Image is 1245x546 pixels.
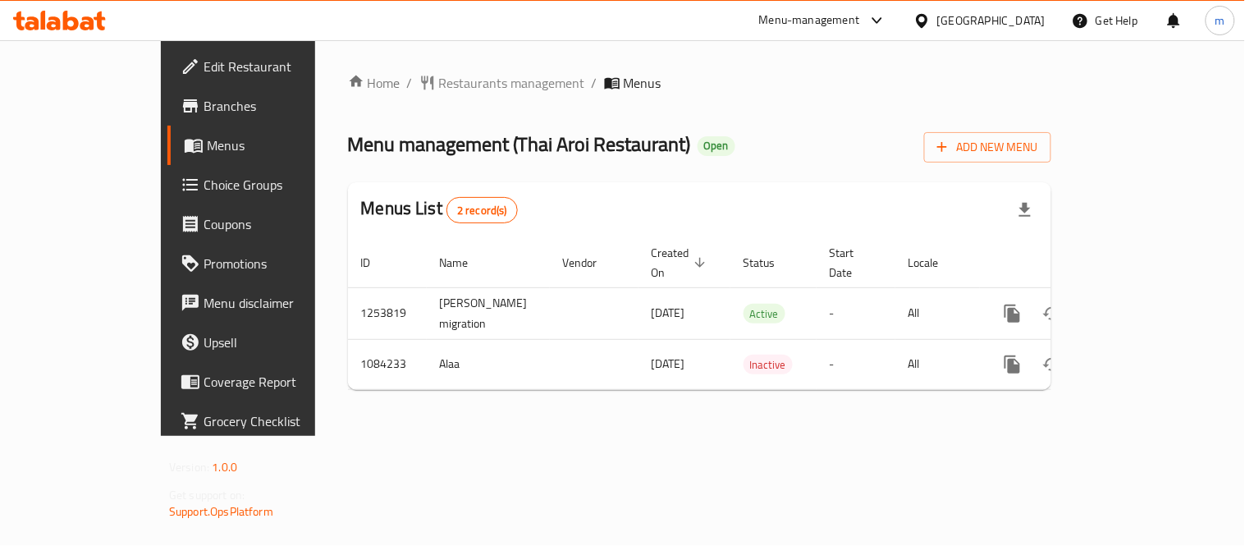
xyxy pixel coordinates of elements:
[348,73,401,93] a: Home
[937,137,1038,158] span: Add New Menu
[169,457,209,478] span: Version:
[1005,190,1045,230] div: Export file
[348,238,1164,390] table: enhanced table
[440,253,490,273] span: Name
[652,243,711,282] span: Created On
[361,253,392,273] span: ID
[167,244,368,283] a: Promotions
[204,254,355,273] span: Promotions
[895,339,980,389] td: All
[624,73,661,93] span: Menus
[361,196,518,223] h2: Menus List
[212,457,237,478] span: 1.0.0
[744,356,793,374] span: Inactive
[167,283,368,323] a: Menu disclaimer
[924,132,1051,163] button: Add New Menu
[895,287,980,339] td: All
[419,73,585,93] a: Restaurants management
[980,238,1164,288] th: Actions
[167,47,368,86] a: Edit Restaurant
[348,73,1051,93] nav: breadcrumb
[167,126,368,165] a: Menus
[167,401,368,441] a: Grocery Checklist
[204,175,355,195] span: Choice Groups
[348,339,427,389] td: 1084233
[446,197,518,223] div: Total records count
[348,126,691,163] span: Menu management ( Thai Aroi Restaurant )
[759,11,860,30] div: Menu-management
[427,339,550,389] td: Alaa
[204,293,355,313] span: Menu disclaimer
[817,339,895,389] td: -
[169,501,273,522] a: Support.OpsPlatform
[698,136,735,156] div: Open
[204,411,355,431] span: Grocery Checklist
[1032,294,1072,333] button: Change Status
[204,57,355,76] span: Edit Restaurant
[167,362,368,401] a: Coverage Report
[204,333,355,352] span: Upsell
[204,372,355,392] span: Coverage Report
[698,139,735,153] span: Open
[993,294,1032,333] button: more
[169,484,245,506] span: Get support on:
[167,86,368,126] a: Branches
[427,287,550,339] td: [PERSON_NAME] migration
[1032,345,1072,384] button: Change Status
[348,287,427,339] td: 1253819
[817,287,895,339] td: -
[993,345,1032,384] button: more
[652,353,685,374] span: [DATE]
[592,73,597,93] li: /
[167,323,368,362] a: Upsell
[207,135,355,155] span: Menus
[447,203,517,218] span: 2 record(s)
[439,73,585,93] span: Restaurants management
[909,253,960,273] span: Locale
[167,204,368,244] a: Coupons
[744,305,785,323] span: Active
[204,96,355,116] span: Branches
[563,253,619,273] span: Vendor
[744,253,797,273] span: Status
[167,165,368,204] a: Choice Groups
[1215,11,1225,30] span: m
[204,214,355,234] span: Coupons
[937,11,1046,30] div: [GEOGRAPHIC_DATA]
[830,243,876,282] span: Start Date
[407,73,413,93] li: /
[652,302,685,323] span: [DATE]
[744,304,785,323] div: Active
